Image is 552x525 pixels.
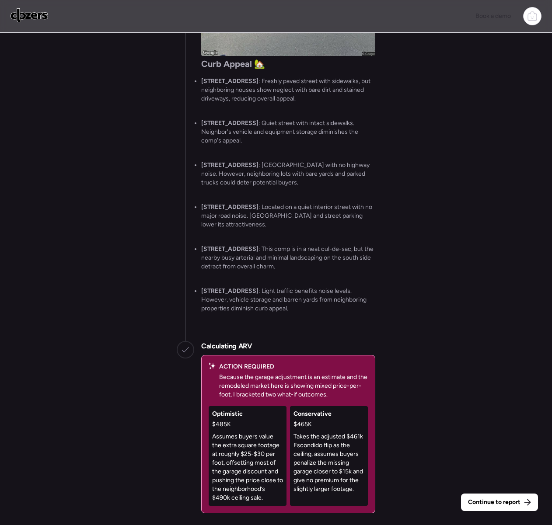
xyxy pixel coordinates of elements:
strong: [STREET_ADDRESS] [201,161,259,169]
p: Assumes buyers value the extra square footage at roughly $25-$30 per foot, offsetting most of the... [212,432,283,502]
img: Logo [10,8,48,22]
p: : [GEOGRAPHIC_DATA] with no highway noise. However, neighboring lots with bare yards and parked t... [201,161,375,187]
span: Optimistic [212,410,243,418]
p: Takes the adjusted $461k Escondido flip as the ceiling, assumes buyers penalize the missing garag... [293,432,364,494]
span: ACTION REQUIRED [219,362,274,371]
p: Because the garage adjustment is an estimate and the remodeled market here is showing mixed price... [219,373,368,399]
strong: [STREET_ADDRESS] [201,287,259,295]
strong: [STREET_ADDRESS] [201,119,259,127]
p: : Freshly paved street with sidewalks, but neighboring houses show neglect with bare dirt and sta... [201,77,375,103]
span: $485K [212,420,231,429]
strong: [STREET_ADDRESS] [201,245,259,253]
p: : Quiet street with intact sidewalks. Neighbor's vehicle and equipment storage diminishes the com... [201,119,375,145]
p: : This comp is in a neat cul-de-sac, but the nearby busy arterial and minimal landscaping on the ... [201,245,375,271]
h1: Curb Appeal 🏡 [201,59,375,68]
p: : Located on a quiet interior street with no major road noise. [GEOGRAPHIC_DATA] and street parki... [201,203,375,229]
strong: [STREET_ADDRESS] [201,203,259,211]
strong: [STREET_ADDRESS] [201,77,259,85]
span: $465K [293,420,312,429]
p: : Light traffic benefits noise levels. However, vehicle storage and barren yards from neighboring... [201,287,375,313]
span: Book a demo [475,12,511,20]
span: Conservative [293,410,332,418]
h2: Calculating ARV [201,341,252,351]
span: Continue to report [468,498,521,507]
